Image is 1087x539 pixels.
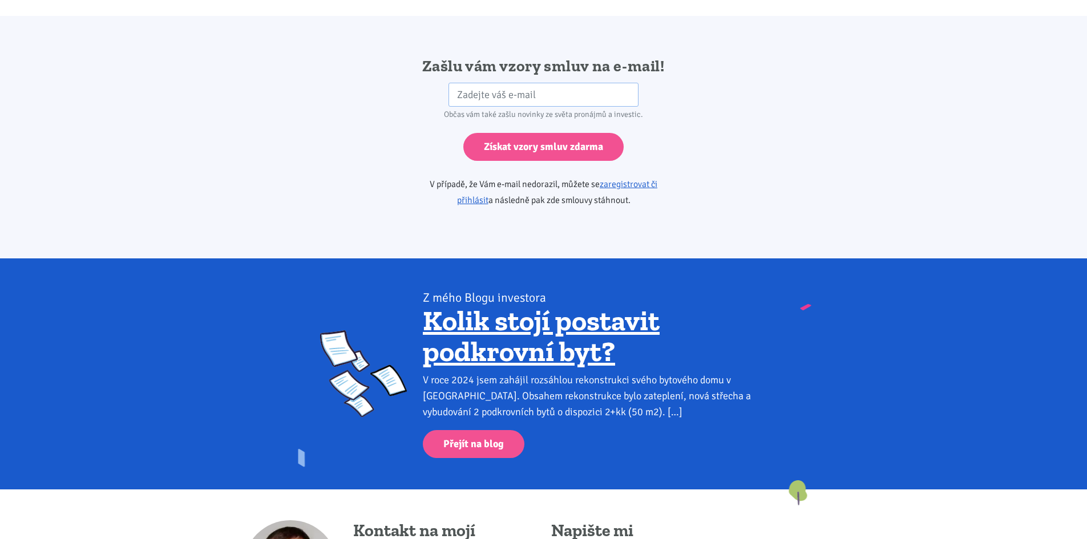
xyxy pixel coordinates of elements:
[423,290,767,306] div: Z mého Blogu investora
[397,107,690,123] div: Občas vám také zašlu novinky ze světa pronájmů a investic.
[423,372,767,420] div: V roce 2024 jsem zahájil rozsáhlou rekonstrukci svého bytového domu v [GEOGRAPHIC_DATA]. Obsahem ...
[397,56,690,76] h2: Zašlu vám vzory smluv na e-mail!
[463,133,624,161] input: Získat vzory smluv zdarma
[448,83,639,107] input: Zadejte váš e-mail
[423,303,660,368] a: Kolik stojí postavit podkrovní byt?
[423,430,524,458] a: Přejít na blog
[397,176,690,208] p: V případě, že Vám e-mail nedorazil, můžete se a následně pak zde smlouvy stáhnout.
